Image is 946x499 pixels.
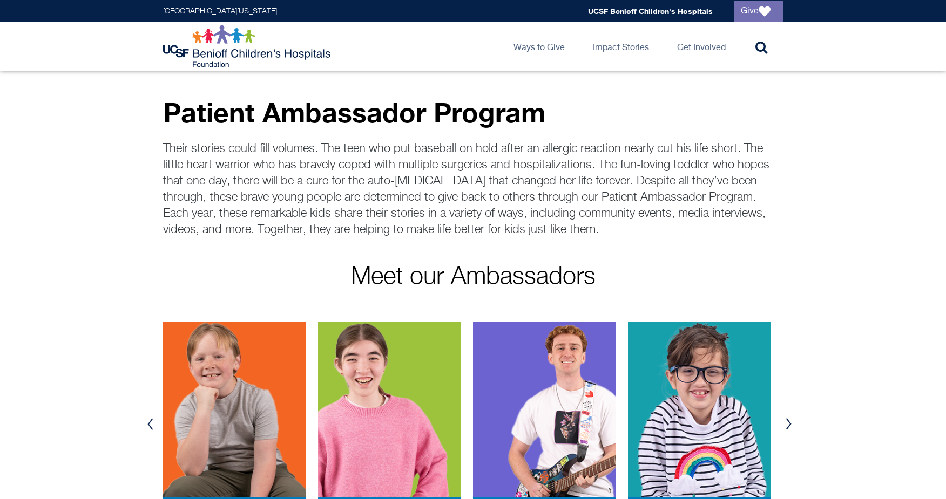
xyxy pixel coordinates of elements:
a: Get Involved [668,22,734,71]
a: [GEOGRAPHIC_DATA][US_STATE] [163,8,277,15]
a: UCSF Benioff Children's Hospitals [588,6,713,16]
button: Previous [142,408,158,440]
img: jonah-web.png [473,322,616,497]
img: penny-web.png [628,322,771,497]
button: Next [780,408,796,440]
p: Their stories could fill volumes. The teen who put baseball on hold after an allergic reaction ne... [163,141,783,238]
p: Meet our Ambassadors [163,265,783,289]
img: Andrew-web.png [163,322,306,497]
img: brady-web_0.png [318,322,461,497]
a: Impact Stories [584,22,658,71]
p: Patient Ambassador Program [163,98,783,127]
a: Give [734,1,783,22]
a: Ways to Give [505,22,573,71]
img: Logo for UCSF Benioff Children's Hospitals Foundation [163,25,333,68]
